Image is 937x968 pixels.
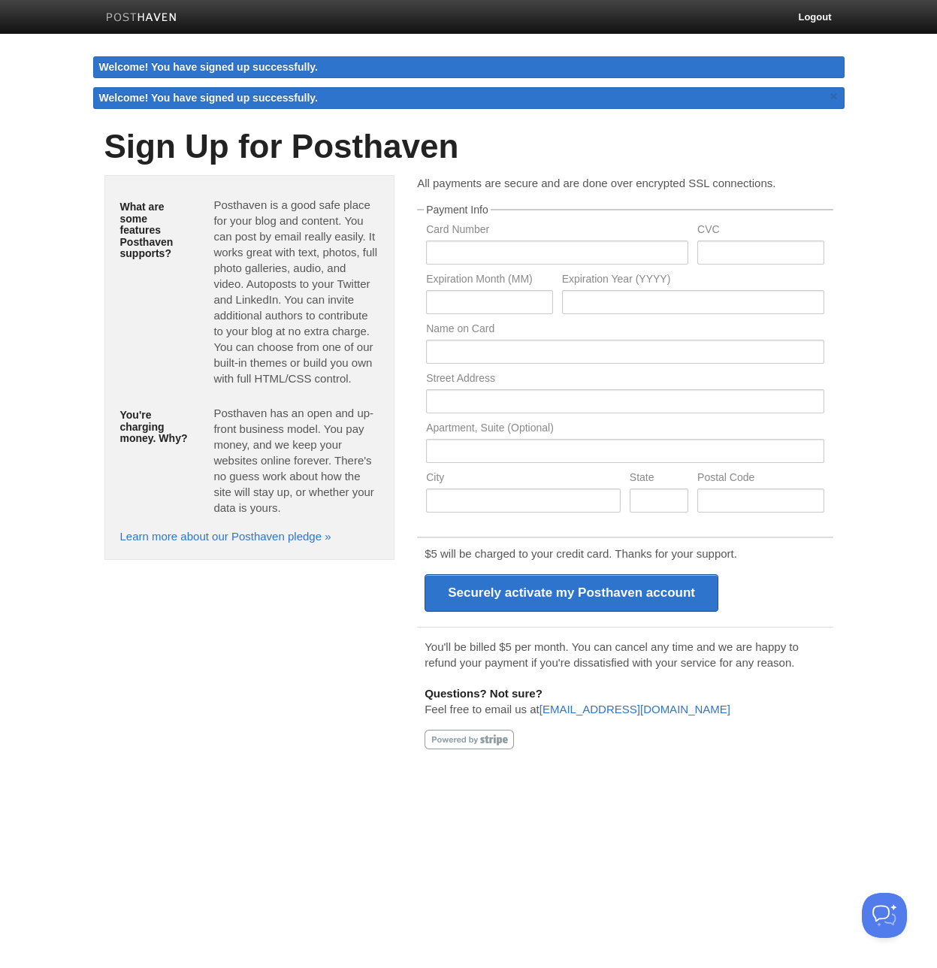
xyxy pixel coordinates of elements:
[630,472,688,486] label: State
[426,224,688,238] label: Card Number
[120,201,192,259] h5: What are some features Posthaven supports?
[104,129,833,165] h1: Sign Up for Posthaven
[697,472,824,486] label: Postal Code
[424,204,491,215] legend: Payment Info
[425,546,825,561] p: $5 will be charged to your credit card. Thanks for your support.
[426,472,621,486] label: City
[213,197,379,386] p: Posthaven is a good safe place for your blog and content. You can post by email really easily. It...
[417,175,833,191] p: All payments are secure and are done over encrypted SSL connections.
[120,410,192,444] h5: You're charging money. Why?
[426,323,824,337] label: Name on Card
[120,530,331,543] a: Learn more about our Posthaven pledge »
[213,405,379,516] p: Posthaven has an open and up-front business model. You pay money, and we keep your websites onlin...
[99,92,319,104] span: Welcome! You have signed up successfully.
[697,224,824,238] label: CVC
[425,574,718,612] input: Securely activate my Posthaven account
[425,687,543,700] b: Questions? Not sure?
[93,56,845,78] div: Welcome! You have signed up successfully.
[562,274,824,288] label: Expiration Year (YYYY)
[426,274,552,288] label: Expiration Month (MM)
[426,422,824,437] label: Apartment, Suite (Optional)
[827,87,841,106] a: ×
[425,639,825,670] p: You'll be billed $5 per month. You can cancel any time and we are happy to refund your payment if...
[106,13,177,24] img: Posthaven-bar
[540,703,730,715] a: [EMAIL_ADDRESS][DOMAIN_NAME]
[425,685,825,717] p: Feel free to email us at
[862,893,907,938] iframe: Help Scout Beacon - Open
[426,373,824,387] label: Street Address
